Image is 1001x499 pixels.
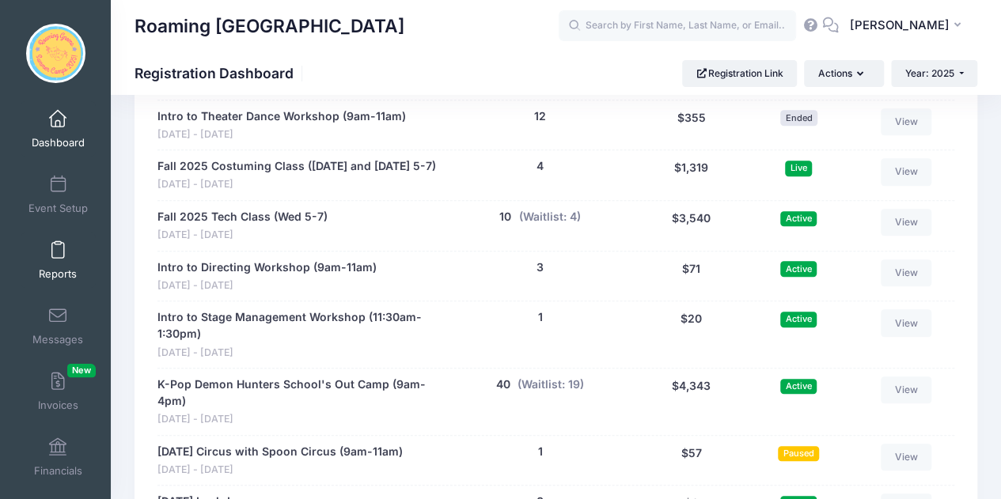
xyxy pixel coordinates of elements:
span: Active [780,312,817,327]
div: $71 [635,259,747,293]
span: [DATE] - [DATE] [157,278,377,293]
span: Dashboard [32,136,85,149]
span: Event Setup [28,202,88,215]
button: 1 [537,444,542,460]
span: [DATE] - [DATE] [157,412,437,427]
span: Active [780,261,817,276]
button: [PERSON_NAME] [839,8,977,44]
button: Actions [804,60,883,87]
div: $1,319 [635,158,747,192]
a: Financials [21,429,96,485]
span: Year: 2025 [905,67,954,79]
a: [DATE] Circus with Spoon Circus (9am-11am) [157,444,403,460]
a: View [881,444,931,471]
button: 1 [537,309,542,326]
button: 4 [537,158,544,175]
img: Roaming Gnome Theatre [26,24,85,83]
a: Intro to Theater Dance Workshop (9am-11am) [157,108,406,125]
div: $57 [635,444,747,478]
a: Fall 2025 Tech Class (Wed 5-7) [157,209,328,225]
a: View [881,259,931,286]
a: Fall 2025 Costuming Class ([DATE] and [DATE] 5-7) [157,158,436,175]
a: K-Pop Demon Hunters School's Out Camp (9am-4pm) [157,376,437,410]
button: 12 [534,108,546,125]
span: Paused [778,446,819,461]
span: [DATE] - [DATE] [157,127,406,142]
span: Messages [32,333,83,346]
span: [DATE] - [DATE] [157,463,403,478]
span: [DATE] - [DATE] [157,228,328,243]
a: View [881,209,931,236]
a: Dashboard [21,101,96,157]
button: 3 [537,259,544,276]
button: (Waitlist: 4) [519,209,581,225]
button: Year: 2025 [891,60,977,87]
a: Event Setup [21,167,96,222]
h1: Roaming [GEOGRAPHIC_DATA] [135,8,404,44]
div: $4,343 [635,376,747,427]
button: 40 [496,376,510,393]
a: Reports [21,232,96,288]
div: $355 [635,108,747,142]
span: New [67,364,96,377]
button: (Waitlist: 19) [518,376,584,393]
a: View [881,376,931,403]
a: Intro to Stage Management Workshop (11:30am-1:30pm) [157,309,437,342]
button: 10 [499,209,511,225]
span: Ended [780,110,817,125]
a: View [881,158,931,185]
span: [PERSON_NAME] [849,17,949,34]
a: Messages [21,298,96,353]
span: Reports [39,267,77,281]
h1: Registration Dashboard [135,65,307,81]
div: $20 [635,309,747,360]
input: Search by First Name, Last Name, or Email... [559,10,796,42]
span: Invoices [38,399,78,412]
a: View [881,309,931,336]
a: InvoicesNew [21,364,96,419]
span: Live [785,161,812,176]
span: Active [780,211,817,226]
span: [DATE] - [DATE] [157,177,436,192]
span: Financials [34,464,82,478]
div: $3,540 [635,209,747,243]
span: [DATE] - [DATE] [157,346,437,361]
a: Intro to Directing Workshop (9am-11am) [157,259,377,276]
span: Active [780,379,817,394]
a: View [881,108,931,135]
a: Registration Link [682,60,797,87]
